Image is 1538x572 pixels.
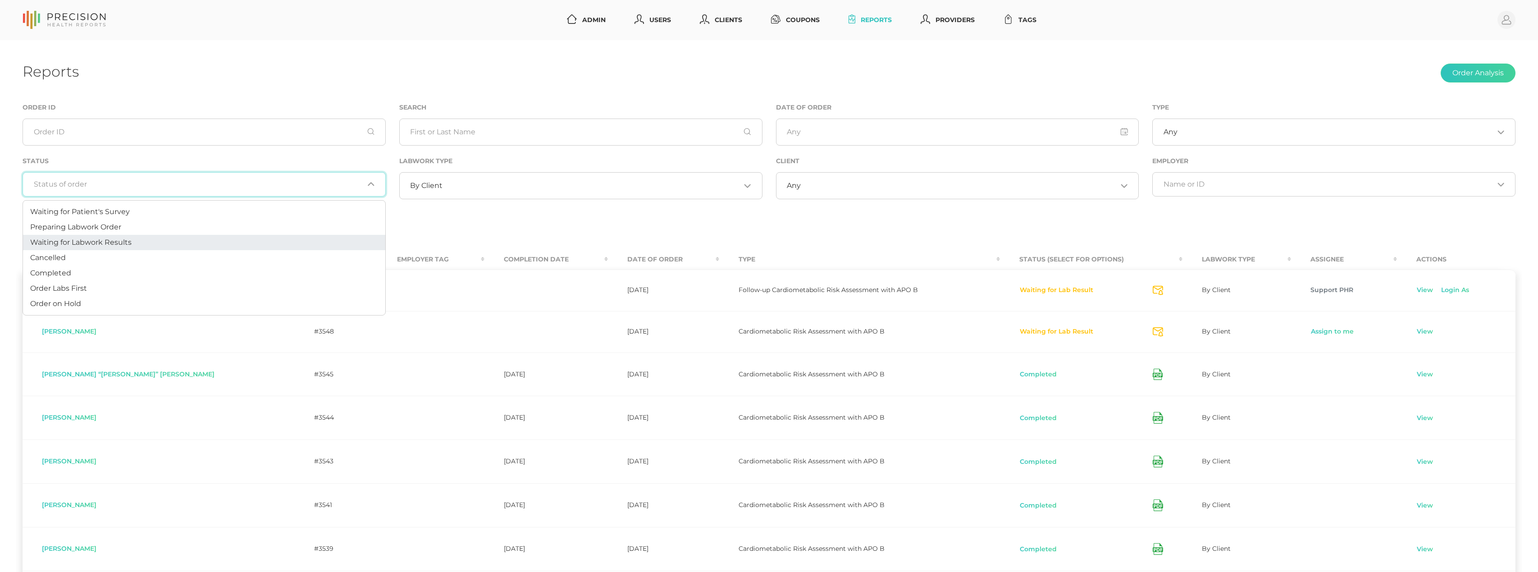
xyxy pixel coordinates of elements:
span: By Client [1202,370,1231,378]
td: [DATE] [484,396,608,439]
svg: Send Notification [1153,327,1163,337]
span: By Client [1202,457,1231,465]
label: Status [23,157,49,165]
button: Waiting for Lab Result [1019,327,1094,336]
button: Completed [1019,414,1057,423]
span: [PERSON_NAME] [42,545,96,553]
button: Completed [1019,545,1057,554]
th: Actions [1397,249,1515,270]
span: [PERSON_NAME] “[PERSON_NAME]” [PERSON_NAME] [42,370,214,378]
div: Search for option [23,172,386,197]
span: Cardiometabolic Risk Assessment with APO B [739,501,885,509]
a: Coupons [767,12,823,28]
h1: Reports [23,63,79,80]
span: Order Labs First [30,284,87,293]
input: Search for option [443,181,740,190]
span: [PERSON_NAME] [42,501,96,509]
span: By Client [1202,413,1231,421]
span: Any [1164,128,1177,137]
td: [DATE] [608,270,719,311]
input: Search for option [801,181,1117,190]
label: Search [399,104,426,111]
span: By Client [1202,286,1231,294]
span: Completed [30,269,71,277]
span: By Client [410,181,443,190]
th: Type : activate to sort column ascending [719,249,1000,270]
label: Client [776,157,799,165]
span: Preparing Labwork Order [30,223,121,231]
td: #3544 [295,396,378,439]
th: Assignee : activate to sort column ascending [1291,249,1397,270]
span: Order on Hold [30,299,81,308]
input: Search for option [1177,128,1494,137]
th: Status (Select for Options) : activate to sort column ascending [1000,249,1182,270]
td: #3539 [295,527,378,571]
span: Cardiometabolic Risk Assessment with APO B [739,327,885,335]
a: Reports [845,12,896,28]
span: By Client [1202,327,1231,335]
span: Cardiometabolic Risk Assessment with APO B [739,545,885,553]
a: Providers [917,12,978,28]
span: By Client [1202,501,1231,509]
td: [DATE] [484,483,608,527]
a: Login As [1441,286,1470,295]
td: #3543 [295,439,378,483]
td: [DATE] [484,352,608,396]
td: [DATE] [608,311,719,352]
label: Labwork Type [399,157,452,165]
div: Search for option [399,172,762,199]
label: Date of Order [776,104,831,111]
label: Type [1152,104,1169,111]
span: [PERSON_NAME] [42,327,96,335]
span: Any [787,181,801,190]
td: [DATE] [484,527,608,571]
a: View [1416,286,1433,295]
span: Cardiometabolic Risk Assessment with APO B [739,413,885,421]
th: Date Of Order : activate to sort column ascending [608,249,719,270]
span: Cardiometabolic Risk Assessment with APO B [739,457,885,465]
div: Search for option [776,172,1139,199]
span: Cancelled [30,253,66,262]
a: View [1416,327,1433,336]
input: Any [776,119,1139,146]
a: View [1416,501,1433,510]
span: Waiting for Labwork Results [30,238,132,247]
td: [DATE] [608,396,719,439]
a: View [1416,545,1433,554]
a: Assign to me [1310,327,1354,336]
button: Completed [1019,458,1057,467]
th: Labwork Type : activate to sort column ascending [1182,249,1291,270]
span: Follow-up Cardiometabolic Risk Assessment with APO B [739,286,918,294]
td: [DATE] [608,483,719,527]
th: Completion Date : activate to sort column ascending [484,249,608,270]
button: Completed [1019,370,1057,379]
td: [DATE] [484,439,608,483]
label: Employer [1152,157,1188,165]
td: [DATE] [608,439,719,483]
a: View [1416,414,1433,423]
th: Employer Tag : activate to sort column ascending [378,249,484,270]
span: Cardiometabolic Risk Assessment with APO B [739,370,885,378]
span: Waiting for Patient's Survey [30,207,130,216]
input: Search for option [1164,180,1494,189]
a: View [1416,458,1433,467]
a: Clients [696,12,746,28]
a: Users [631,12,675,28]
td: [DATE] [608,352,719,396]
div: Search for option [1152,119,1515,146]
span: [PERSON_NAME] [42,413,96,421]
div: Search for option [1152,172,1515,197]
button: Waiting for Lab Result [1019,286,1094,295]
a: View [1416,370,1433,379]
input: Search for option [34,180,364,189]
td: #3548 [295,311,378,352]
input: Order ID [23,119,386,146]
input: First or Last Name [399,119,762,146]
td: [DATE] [608,527,719,571]
span: [PERSON_NAME] [42,457,96,465]
span: Support PHR [1310,286,1353,294]
a: Tags [1000,12,1040,28]
span: By Client [1202,545,1231,553]
svg: Send Notification [1153,286,1163,295]
button: Order Analysis [1441,64,1515,82]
